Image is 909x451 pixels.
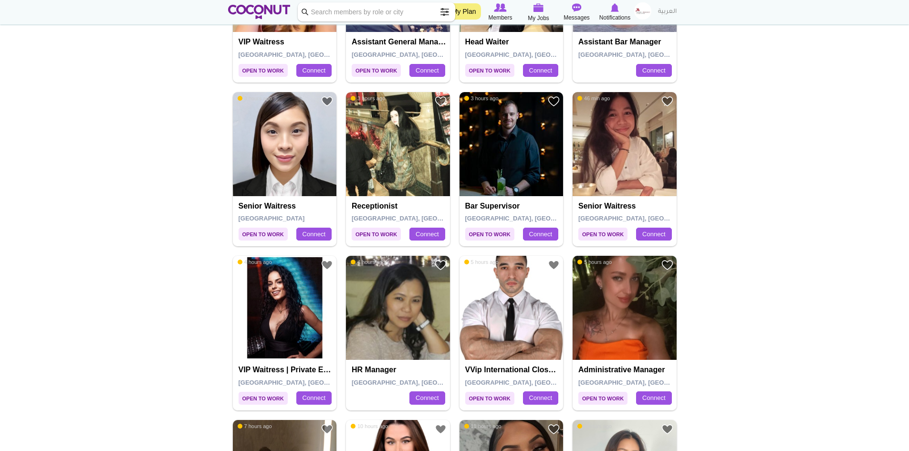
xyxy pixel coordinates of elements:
h4: VIP Waitress | Private Events & Event Production Specialist [239,366,334,374]
span: Open to Work [352,228,401,241]
span: 4 hours ago [351,259,385,265]
span: Open to Work [239,228,288,241]
h4: Senior Waitress [578,202,673,210]
span: [GEOGRAPHIC_DATA], [GEOGRAPHIC_DATA] [352,51,488,58]
a: Add to Favourites [548,259,560,271]
span: Members [488,13,512,22]
img: Messages [572,3,582,12]
span: 3 hours ago [464,95,499,102]
span: [GEOGRAPHIC_DATA], [GEOGRAPHIC_DATA] [239,51,375,58]
a: My Jobs My Jobs [520,2,558,23]
h4: Assistant General Manager [352,38,447,46]
span: [GEOGRAPHIC_DATA], [GEOGRAPHIC_DATA] [465,51,601,58]
span: Open to Work [578,392,627,405]
span: [GEOGRAPHIC_DATA], [GEOGRAPHIC_DATA] [352,215,488,222]
span: Messages [564,13,590,22]
h4: Assistant bar manager [578,38,673,46]
span: 4 hours ago [238,259,272,265]
a: Connect [523,228,558,241]
a: Browse Members Members [481,2,520,22]
a: Add to Favourites [661,423,673,435]
img: Home [228,5,291,19]
h4: VIP waitress [239,38,334,46]
a: Connect [409,64,445,77]
a: Add to Favourites [321,95,333,107]
span: [GEOGRAPHIC_DATA], [GEOGRAPHIC_DATA] [578,379,714,386]
a: Add to Favourites [548,95,560,107]
a: Connect [296,64,332,77]
span: 10 hours ago [351,423,388,430]
h4: VVip international close protection (royal family) [465,366,560,374]
a: My Plan [447,3,481,20]
span: Open to Work [239,392,288,405]
a: Add to Favourites [548,423,560,435]
span: 46 min ago [577,95,610,102]
img: Browse Members [494,3,506,12]
a: Connect [636,64,671,77]
span: [GEOGRAPHIC_DATA], [GEOGRAPHIC_DATA] [465,379,601,386]
a: Add to Favourites [661,259,673,271]
span: Open to Work [465,228,514,241]
span: 11 hours ago [464,423,502,430]
a: Messages Messages [558,2,596,22]
span: Open to Work [239,64,288,77]
h4: Receptionist [352,202,447,210]
a: Connect [636,391,671,405]
a: العربية [653,2,681,21]
h4: Administrative Manager [578,366,673,374]
span: [GEOGRAPHIC_DATA], [GEOGRAPHIC_DATA] [465,215,601,222]
h4: HR Manager [352,366,447,374]
span: [GEOGRAPHIC_DATA], [GEOGRAPHIC_DATA] [578,51,714,58]
a: Add to Favourites [435,259,447,271]
a: Notifications Notifications [596,2,634,22]
span: [GEOGRAPHIC_DATA], [GEOGRAPHIC_DATA] [578,215,714,222]
span: My Jobs [528,13,549,23]
h4: Senior Waitress [239,202,334,210]
input: Search members by role or city [298,2,455,21]
h4: Head Waiter [465,38,560,46]
a: Add to Favourites [321,423,333,435]
span: 5 hours ago [464,259,499,265]
a: Connect [636,228,671,241]
span: 3 hours ago [351,95,385,102]
a: Connect [296,391,332,405]
span: 5 hours ago [577,259,612,265]
a: Connect [409,228,445,241]
span: 7 hours ago [238,423,272,430]
a: Connect [523,64,558,77]
img: Notifications [611,3,619,12]
a: Add to Favourites [435,423,447,435]
span: Open to Work [352,64,401,77]
img: My Jobs [533,3,544,12]
a: Connect [296,228,332,241]
span: [GEOGRAPHIC_DATA], [GEOGRAPHIC_DATA] [239,379,375,386]
span: 3 hours ago [238,95,272,102]
a: Add to Favourites [321,259,333,271]
span: 9 hours ago [577,423,612,430]
span: Open to Work [465,392,514,405]
a: Connect [409,391,445,405]
span: [GEOGRAPHIC_DATA], [GEOGRAPHIC_DATA] [352,379,488,386]
span: Open to Work [465,64,514,77]
a: Add to Favourites [435,95,447,107]
a: Add to Favourites [661,95,673,107]
h4: Bar Supervisor [465,202,560,210]
span: [GEOGRAPHIC_DATA] [239,215,305,222]
a: Connect [523,391,558,405]
span: Open to Work [578,228,627,241]
span: Notifications [599,13,630,22]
